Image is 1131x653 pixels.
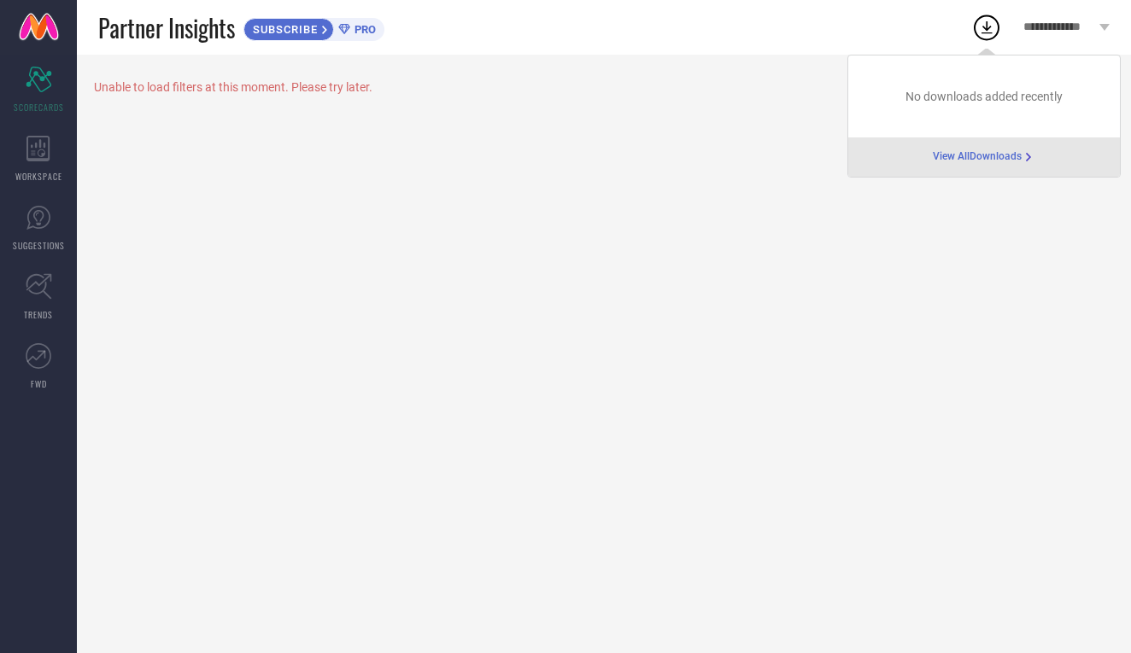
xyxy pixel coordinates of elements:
a: SUBSCRIBEPRO [243,14,384,41]
div: Open download page [933,150,1035,164]
span: View All Downloads [933,150,1022,164]
a: View AllDownloads [933,150,1035,164]
span: PRO [350,23,376,36]
span: TRENDS [24,308,53,321]
div: Open download list [971,12,1002,43]
span: SUGGESTIONS [13,239,65,252]
span: FWD [31,377,47,390]
span: WORKSPACE [15,170,62,183]
span: SCORECARDS [14,101,64,114]
div: Unable to load filters at this moment. Please try later. [94,80,1114,94]
span: Partner Insights [98,10,235,45]
span: No downloads added recently [905,90,1063,103]
span: SUBSCRIBE [244,23,322,36]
